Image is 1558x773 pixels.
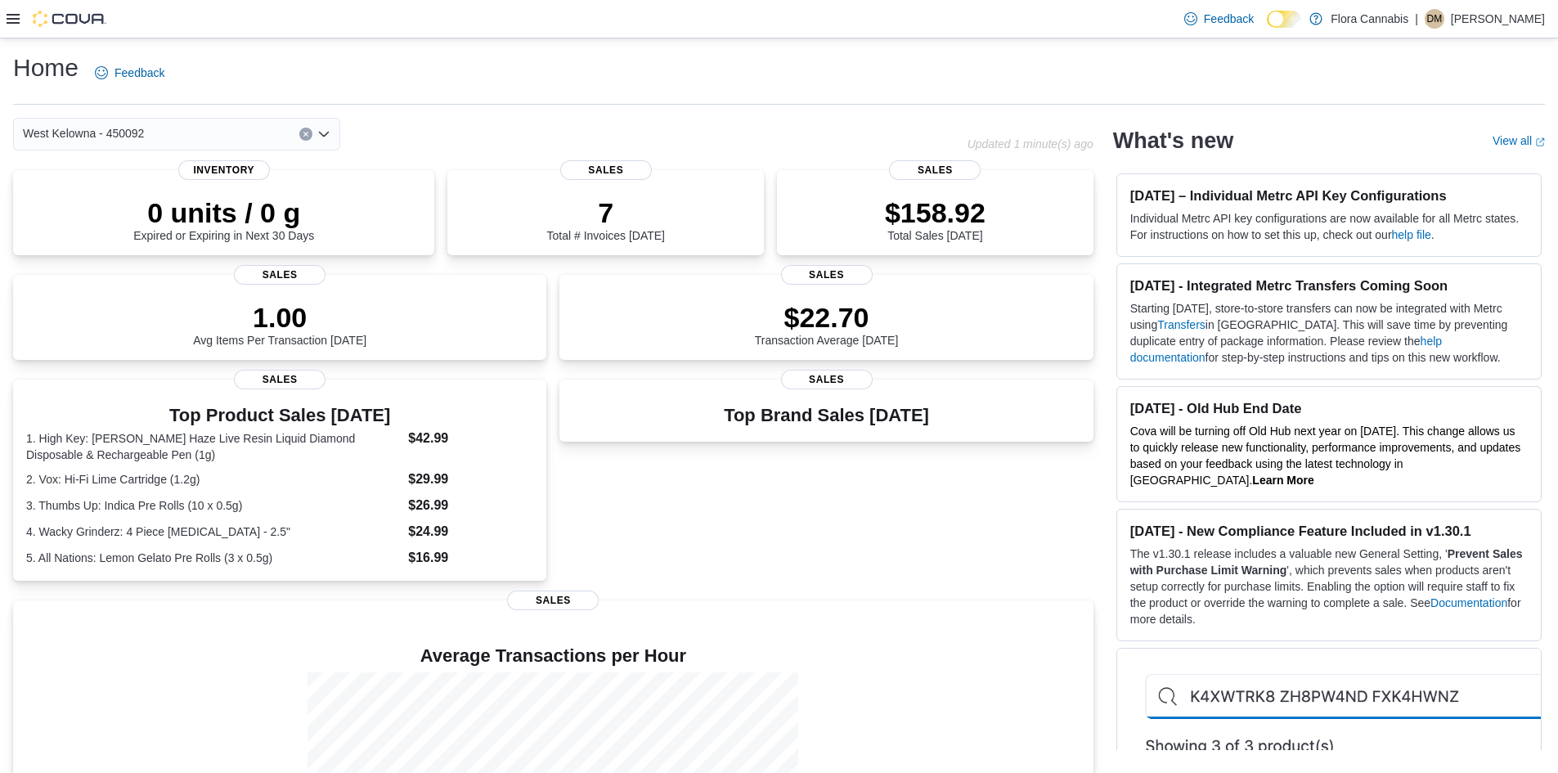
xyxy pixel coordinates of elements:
svg: External link [1535,137,1545,147]
div: Avg Items Per Transaction [DATE] [193,301,366,347]
p: | [1415,9,1418,29]
dd: $29.99 [408,470,533,489]
a: help file [1392,228,1431,241]
h2: What's new [1113,128,1233,154]
p: $158.92 [885,196,986,229]
h3: Top Brand Sales [DATE] [724,406,929,425]
div: Total # Invoices [DATE] [547,196,665,242]
a: Transfers [1157,318,1206,331]
p: Individual Metrc API key configurations are now available for all Metrc states. For instructions ... [1130,210,1528,243]
dd: $16.99 [408,548,533,568]
dt: 4. Wacky Grinderz: 4 Piece [MEDICAL_DATA] - 2.5" [26,524,402,540]
a: View allExternal link [1493,134,1545,147]
span: Sales [234,370,326,389]
div: Total Sales [DATE] [885,196,986,242]
p: 1.00 [193,301,366,334]
a: Documentation [1430,596,1507,609]
input: Dark Mode [1267,11,1301,28]
p: $22.70 [755,301,899,334]
span: Sales [781,265,873,285]
dt: 1. High Key: [PERSON_NAME] Haze Live Resin Liquid Diamond Disposable & Rechargeable Pen (1g) [26,430,402,463]
span: Sales [507,591,599,610]
span: DM [1427,9,1443,29]
h3: [DATE] - Integrated Metrc Transfers Coming Soon [1130,277,1528,294]
span: Sales [560,160,652,180]
p: [PERSON_NAME] [1451,9,1545,29]
a: Learn More [1252,474,1313,487]
a: Feedback [88,56,171,89]
span: Sales [889,160,981,180]
button: Clear input [299,128,312,141]
span: Feedback [114,65,164,81]
p: 7 [547,196,665,229]
dt: 5. All Nations: Lemon Gelato Pre Rolls (3 x 0.5g) [26,550,402,566]
p: The v1.30.1 release includes a valuable new General Setting, ' ', which prevents sales when produ... [1130,546,1528,627]
h4: Average Transactions per Hour [26,646,1080,666]
p: Starting [DATE], store-to-store transfers can now be integrated with Metrc using in [GEOGRAPHIC_D... [1130,300,1528,366]
button: Open list of options [317,128,330,141]
dd: $26.99 [408,496,533,515]
p: Flora Cannabis [1331,9,1408,29]
span: Cova will be turning off Old Hub next year on [DATE]. This change allows us to quickly release ne... [1130,425,1521,487]
a: Feedback [1178,2,1260,35]
span: West Kelowna - 450092 [23,124,144,143]
span: Feedback [1204,11,1254,27]
div: Expired or Expiring in Next 30 Days [133,196,314,242]
p: Updated 1 minute(s) ago [968,137,1093,151]
span: Inventory [178,160,270,180]
h1: Home [13,52,79,84]
span: Sales [781,370,873,389]
img: Cova [33,11,106,27]
dt: 3. Thumbs Up: Indica Pre Rolls (10 x 0.5g) [26,497,402,514]
dd: $24.99 [408,522,533,542]
p: 0 units / 0 g [133,196,314,229]
div: Transaction Average [DATE] [755,301,899,347]
dt: 2. Vox: Hi-Fi Lime Cartridge (1.2g) [26,471,402,488]
dd: $42.99 [408,429,533,448]
h3: [DATE] – Individual Metrc API Key Configurations [1130,187,1528,204]
h3: [DATE] - Old Hub End Date [1130,400,1528,416]
h3: Top Product Sales [DATE] [26,406,533,425]
h3: [DATE] - New Compliance Feature Included in v1.30.1 [1130,523,1528,539]
span: Sales [234,265,326,285]
div: Delaney Matthews [1425,9,1444,29]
